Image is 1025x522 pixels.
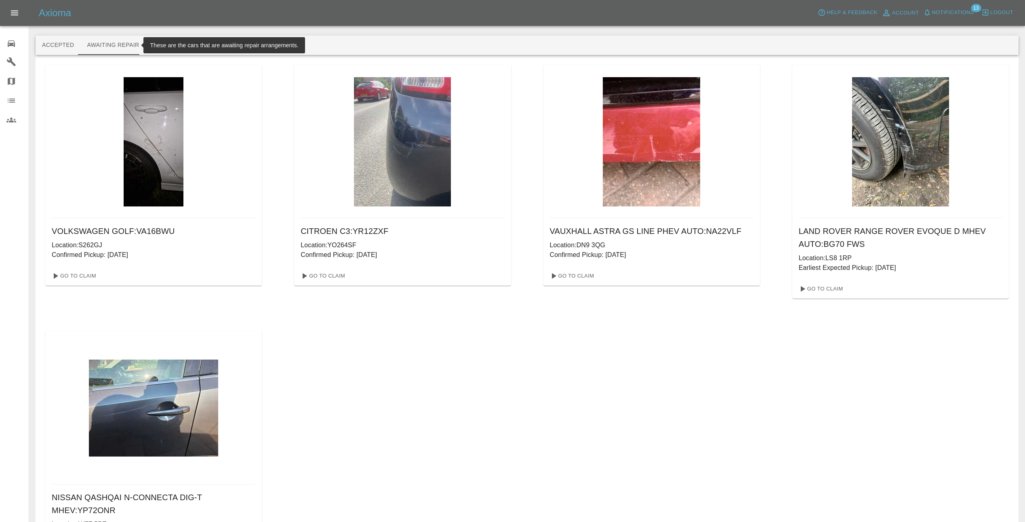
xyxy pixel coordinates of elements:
[52,491,255,517] h6: NISSAN QASHQAI N-CONNECTA DIG-T MHEV : YP72ONR
[301,225,504,238] h6: CITROEN C3 : YR12ZXF
[550,250,753,260] p: Confirmed Pickup: [DATE]
[52,225,255,238] h6: VOLKSWAGEN GOLF : VA16BWU
[301,250,504,260] p: Confirmed Pickup: [DATE]
[550,225,753,238] h6: VAUXHALL ASTRA GS LINE PHEV AUTO : NA22VLF
[80,36,145,55] button: Awaiting Repair
[5,3,24,23] button: Open drawer
[799,263,1002,273] p: Earliest Expected Pickup: [DATE]
[816,6,879,19] button: Help & Feedback
[39,6,71,19] h5: Axioma
[921,6,976,19] button: Notifications
[48,269,98,282] a: Go To Claim
[799,253,1002,263] p: Location: LS8 1RP
[827,8,877,17] span: Help & Feedback
[979,6,1015,19] button: Logout
[36,36,80,55] button: Accepted
[297,269,347,282] a: Go To Claim
[52,250,255,260] p: Confirmed Pickup: [DATE]
[799,225,1002,250] h6: LAND ROVER RANGE ROVER EVOQUE D MHEV AUTO : BG70 FWS
[231,36,267,55] button: Paid
[932,8,974,17] span: Notifications
[52,240,255,250] p: Location: S262GJ
[146,36,188,55] button: In Repair
[547,269,596,282] a: Go To Claim
[892,8,919,18] span: Account
[301,240,504,250] p: Location: YO264SF
[188,36,231,55] button: Repaired
[971,4,981,12] span: 13
[990,8,1013,17] span: Logout
[880,6,921,19] a: Account
[796,282,845,295] a: Go To Claim
[550,240,753,250] p: Location: DN9 3QG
